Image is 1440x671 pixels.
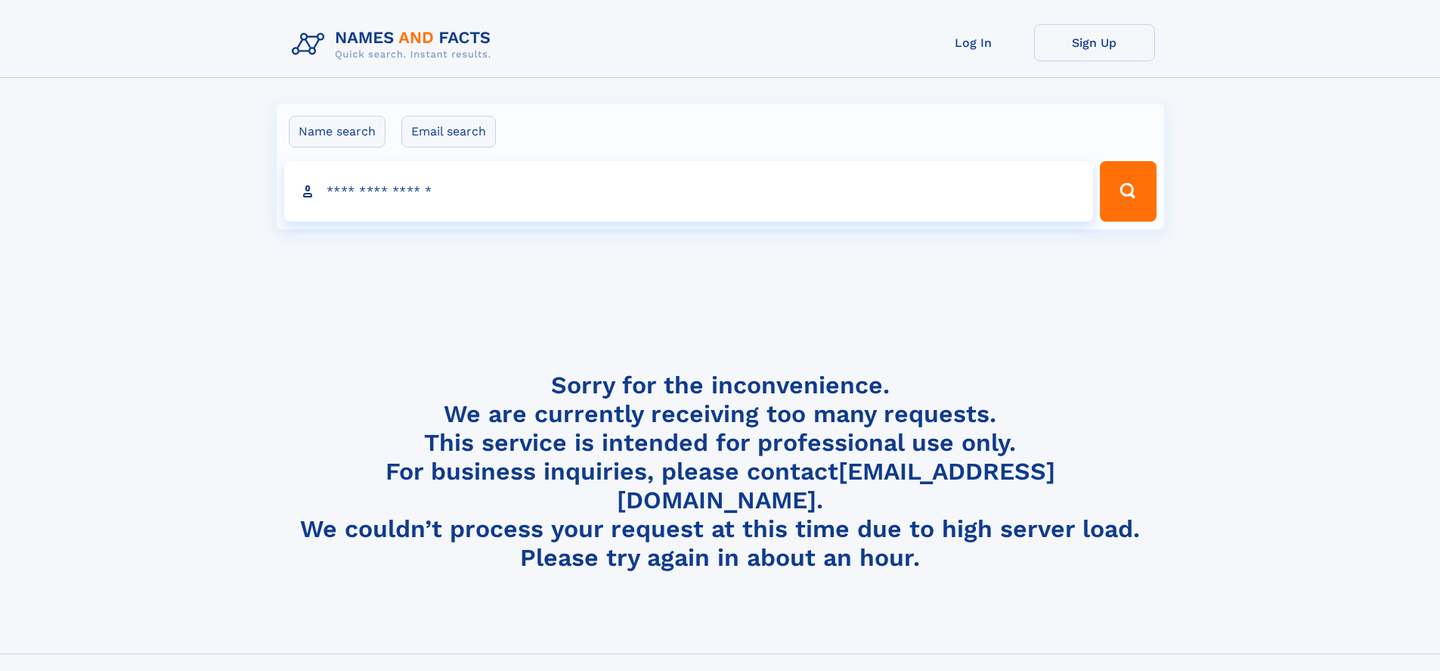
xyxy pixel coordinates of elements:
[1034,24,1155,61] a: Sign Up
[284,161,1094,222] input: search input
[286,371,1155,573] h4: Sorry for the inconvenience. We are currently receiving too many requests. This service is intend...
[289,116,386,148] label: Name search
[286,24,503,65] img: Logo Names and Facts
[913,24,1034,61] a: Log In
[1100,161,1156,222] button: Search Button
[401,116,496,148] label: Email search
[617,457,1055,514] a: [EMAIL_ADDRESS][DOMAIN_NAME]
